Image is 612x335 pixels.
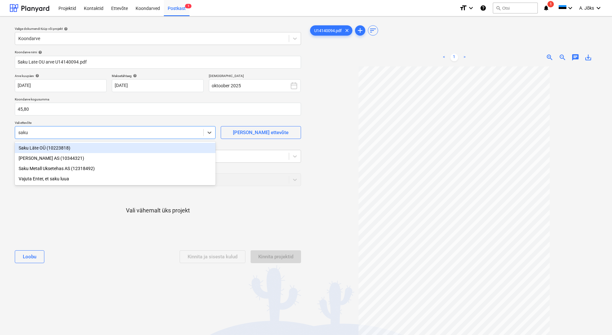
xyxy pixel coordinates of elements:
i: keyboard_arrow_down [595,4,602,12]
div: U14140094.pdf [310,25,352,36]
a: Next page [461,54,468,61]
iframe: Chat Widget [580,304,612,335]
button: oktoober 2025 [209,79,301,92]
p: [DEMOGRAPHIC_DATA] [209,74,301,79]
span: help [63,27,68,31]
span: help [34,74,39,78]
a: Page 1 is your current page [450,54,458,61]
div: Saku Metall Uksetehas AS (12318492) [15,163,216,174]
i: Abikeskus [480,4,486,12]
span: zoom_out [559,54,566,61]
input: Koondarve kogusumma [15,103,301,116]
i: keyboard_arrow_down [566,4,574,12]
button: Otsi [493,3,538,13]
span: chat [572,54,579,61]
div: Arve kuupäev [15,74,107,78]
div: Koondarve nimi [15,50,301,54]
p: Koondarve kogusumma [15,97,301,103]
span: zoom_in [546,54,554,61]
span: help [132,74,137,78]
div: Valige dokumendi tüüp või projekt [15,27,301,31]
button: [PERSON_NAME] ettevõte [221,126,301,139]
div: Saku Maja AS (10344321) [15,153,216,163]
p: Vali ettevõte [15,121,216,126]
div: [PERSON_NAME] ettevõte [233,128,288,137]
span: A. Jõks [579,5,594,11]
i: notifications [543,4,549,12]
button: Loobu [15,250,44,263]
a: Previous page [440,54,448,61]
span: add [356,27,364,34]
span: 1 [547,1,554,7]
span: 1 [185,4,191,8]
input: Tähtaega pole määratud [112,79,204,92]
span: U14140094.pdf [310,28,346,33]
i: keyboard_arrow_down [467,4,475,12]
input: Arve kuupäeva pole määratud. [15,79,107,92]
i: format_size [459,4,467,12]
span: sort [369,27,377,34]
div: Saku Läte OÜ (10223818) [15,143,216,153]
div: Loobu [23,253,36,261]
span: help [37,50,42,54]
div: [PERSON_NAME] AS (10344321) [15,153,216,163]
span: save_alt [584,54,592,61]
span: search [496,5,501,11]
span: clear [343,27,351,34]
div: Vajuta Enter, et saku luua [15,174,216,184]
div: Maksetähtaeg [112,74,204,78]
input: Koondarve nimi [15,56,301,69]
p: Vali vähemalt üks projekt [126,207,190,214]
